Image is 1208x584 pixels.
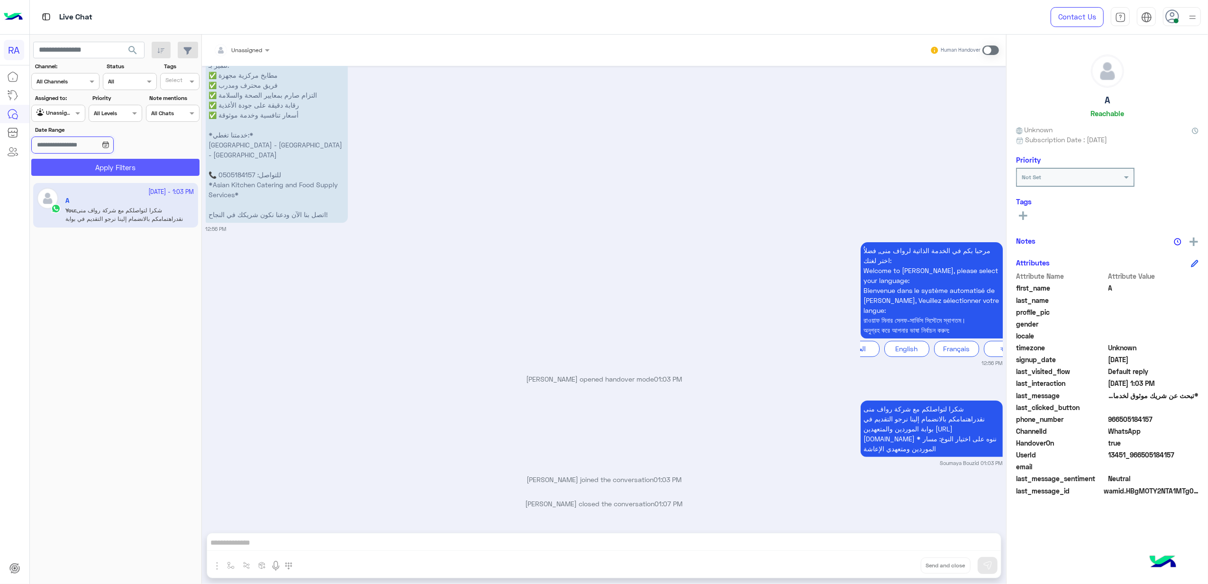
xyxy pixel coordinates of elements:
[982,359,1003,367] small: 12:56 PM
[59,11,92,24] p: Live Chat
[1190,237,1198,246] img: add
[92,94,141,102] label: Priority
[1108,271,1199,281] span: Attribute Value
[1108,474,1199,484] span: 0
[1108,343,1199,353] span: Unknown
[1016,402,1107,412] span: last_clicked_button
[654,475,681,484] span: 01:03 PM
[1108,378,1199,388] span: 2025-09-21T10:03:53.446Z
[1105,95,1110,106] h5: A
[1115,12,1126,23] img: tab
[1108,355,1199,365] span: 2025-09-21T09:56:20.998Z
[1016,450,1107,460] span: UserId
[232,46,263,54] span: Unassigned
[1026,135,1108,145] span: Subscription Date : [DATE]
[35,94,84,102] label: Assigned to:
[1016,319,1107,329] span: gender
[1108,462,1199,472] span: null
[1016,391,1107,401] span: last_message
[941,46,981,54] small: Human Handover
[1108,426,1199,436] span: 2
[1051,7,1104,27] a: Contact Us
[1187,11,1199,23] img: profile
[984,341,1029,356] div: বাংলা
[127,45,138,56] span: search
[164,62,199,71] label: Tags
[4,40,24,60] div: RA
[940,459,1003,467] small: Soumaya Bouzid 01:03 PM
[861,401,1003,457] p: 21/9/2025, 1:03 PM
[1016,438,1107,448] span: HandoverOn
[1111,7,1130,27] a: tab
[1016,414,1107,424] span: phone_number
[1016,197,1199,206] h6: Tags
[121,42,145,62] button: search
[1016,295,1107,305] span: last_name
[1141,12,1152,23] img: tab
[206,225,227,233] small: 12:56 PM
[35,126,141,134] label: Date Range
[1146,546,1180,579] img: hulul-logo.png
[107,62,155,71] label: Status
[1108,331,1199,341] span: null
[1016,355,1107,365] span: signup_date
[884,341,929,356] div: English
[1016,486,1102,496] span: last_message_id
[31,159,200,176] button: Apply Filters
[1016,125,1053,135] span: Unknown
[1108,283,1199,293] span: A
[654,375,682,383] span: 01:03 PM
[921,557,971,574] button: Send and close
[149,94,198,102] label: Note mentions
[1108,366,1199,376] span: Default reply
[206,374,1003,384] p: [PERSON_NAME] opened handover mode
[1016,462,1107,472] span: email
[206,474,1003,484] p: [PERSON_NAME] joined the conversation
[1016,283,1107,293] span: first_name
[40,11,52,23] img: tab
[655,500,683,508] span: 01:07 PM
[864,405,997,453] span: شكرا لتواصلكم مع شركة رواف منى نقدراهتمامكم بالانضمام إلينا نرجو التقديم في بوابة الموردين والمتع...
[1016,155,1041,164] h6: Priority
[934,341,979,356] div: Français
[1016,343,1107,353] span: timezone
[4,7,23,27] img: Logo
[1016,366,1107,376] span: last_visited_flow
[35,62,99,71] label: Channel:
[1108,414,1199,424] span: 966505184157
[1108,402,1199,412] span: null
[1016,426,1107,436] span: ChannelId
[861,242,1003,338] p: 21/9/2025, 12:56 PM
[1016,307,1107,317] span: profile_pic
[164,76,182,87] div: Select
[1016,237,1035,245] h6: Notes
[1108,438,1199,448] span: true
[206,499,1003,509] p: [PERSON_NAME] closed the conversation
[1108,391,1199,401] span: *تبحث عن شريك موثوق لخدمات الإعاشة والتوريد الغذائي؟* *مطبخ أسيان* يقدم لكم حلولاً متكاملة لتجهيز...
[1091,55,1124,87] img: defaultAdmin.png
[1090,109,1124,118] h6: Reachable
[1022,173,1041,181] b: Not Set
[1016,258,1050,267] h6: Attributes
[1016,271,1107,281] span: Attribute Name
[1174,238,1181,246] img: notes
[1016,331,1107,341] span: locale
[1016,474,1107,484] span: last_message_sentiment
[1104,486,1199,496] span: wamid.HBgMOTY2NTA1MTg0MTU3FQIAEhgUM0E0MjcyOUQ2NzM5QjE5NEZGREUA
[1016,378,1107,388] span: last_interaction
[1108,319,1199,329] span: null
[1108,450,1199,460] span: 13451_966505184157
